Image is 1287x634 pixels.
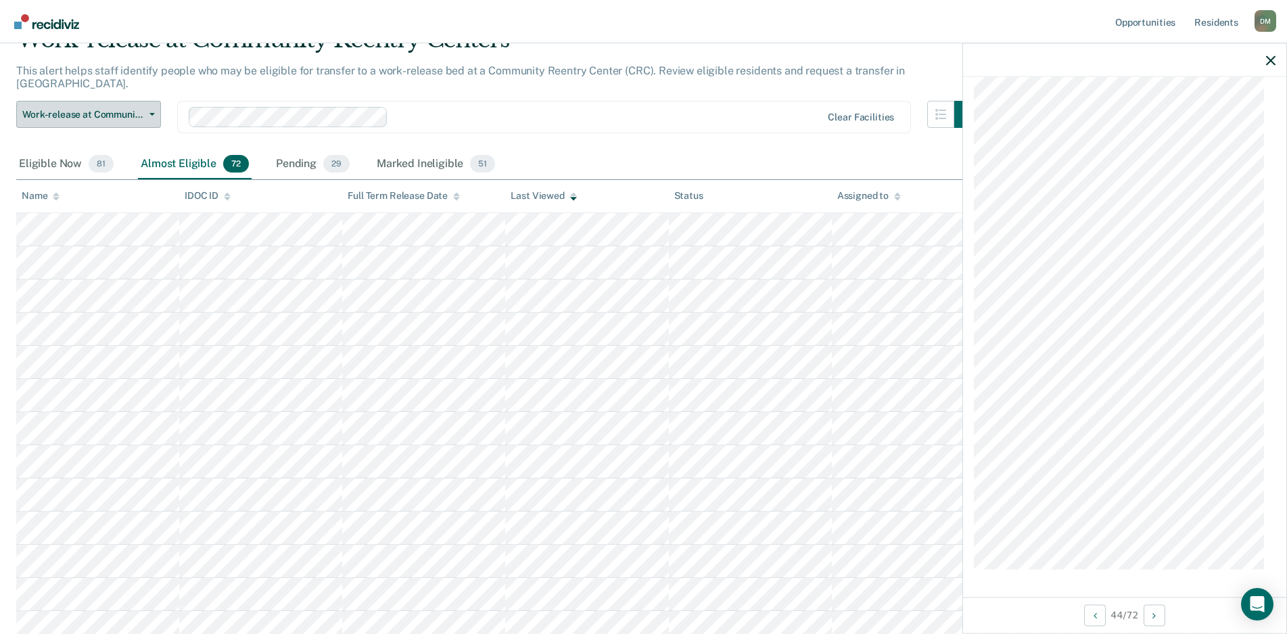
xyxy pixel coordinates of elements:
div: Full Term Release Date [348,190,460,202]
span: 51 [470,155,495,173]
div: Status [674,190,703,202]
span: 81 [89,155,114,173]
div: D M [1255,10,1276,32]
p: This alert helps staff identify people who may be eligible for transfer to a work-release bed at ... [16,64,905,90]
div: Last Viewed [511,190,576,202]
button: Previous Opportunity [1084,604,1106,626]
div: Pending [273,150,352,179]
div: Almost Eligible [138,150,252,179]
div: Open Intercom Messenger [1241,588,1273,620]
button: Profile dropdown button [1255,10,1276,32]
span: 29 [323,155,350,173]
div: Name [22,190,60,202]
button: Next Opportunity [1144,604,1165,626]
div: IDOC ID [185,190,231,202]
div: Marked Ineligible [374,150,498,179]
div: Eligible Now [16,150,116,179]
img: Recidiviz [14,14,79,29]
div: Work-release at Community Reentry Centers [16,26,981,64]
span: Work-release at Community Reentry Centers [22,109,144,120]
div: 44 / 72 [963,597,1286,633]
div: Clear facilities [828,112,894,123]
div: Assigned to [837,190,901,202]
span: 72 [223,155,249,173]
